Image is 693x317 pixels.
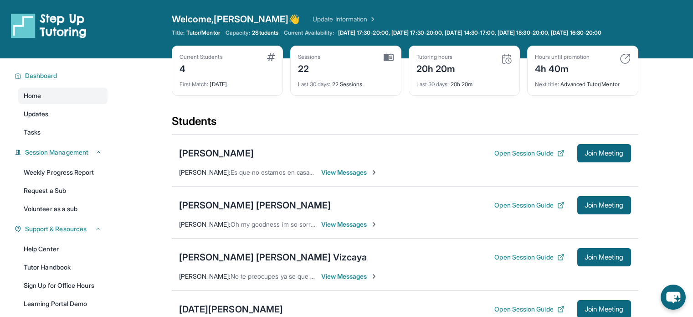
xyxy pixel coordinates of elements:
span: Title: [172,29,185,36]
span: Home [24,91,41,100]
div: Current Students [180,53,223,61]
span: Join Meeting [585,255,624,260]
img: Chevron-Right [370,273,378,280]
button: Support & Resources [21,224,102,234]
span: Last 30 days : [298,81,331,88]
div: 20h 20m [416,61,456,75]
a: Weekly Progress Report [18,164,108,181]
img: logo [11,13,87,38]
span: Capacity: [226,29,251,36]
div: Hours until promotion [535,53,590,61]
button: Open Session Guide [494,149,564,158]
span: 2 Students [252,29,278,36]
div: [PERSON_NAME] [PERSON_NAME] [179,199,331,212]
img: card [267,53,275,61]
button: Join Meeting [577,196,631,214]
button: Join Meeting [577,248,631,266]
div: 4h 40m [535,61,590,75]
img: card [384,53,394,62]
span: Updates [24,109,49,119]
span: View Messages [321,168,378,177]
div: 22 Sessions [298,75,394,88]
span: Dashboard [25,71,57,80]
a: Sign Up for Office Hours [18,277,108,294]
span: Es que no estamos en casa y no me acordaba [231,168,363,176]
img: Chevron-Right [370,221,378,228]
span: Tasks [24,128,41,137]
div: 20h 20m [416,75,512,88]
button: Join Meeting [577,144,631,162]
span: Join Meeting [585,203,624,208]
div: 22 [298,61,321,75]
span: [PERSON_NAME] : [179,220,231,228]
span: Last 30 days : [416,81,449,88]
div: [PERSON_NAME] [179,147,254,160]
button: Dashboard [21,71,102,80]
div: Sessions [298,53,321,61]
div: Students [172,114,638,134]
span: Welcome, [PERSON_NAME] 👋 [172,13,300,26]
div: Advanced Tutor/Mentor [535,75,631,88]
a: Volunteer as a sub [18,201,108,217]
span: Join Meeting [585,307,624,312]
span: Oh my goodness im so sorry! Please feel better soon. Just let me know when we can reschedule to m... [231,220,673,228]
button: chat-button [661,285,686,310]
span: [PERSON_NAME] : [179,168,231,176]
a: Learning Portal Demo [18,296,108,312]
a: Update Information [313,15,376,24]
a: Updates [18,106,108,122]
span: [DATE] 17:30-20:00, [DATE] 17:30-20:00, [DATE] 14:30-17:00, [DATE] 18:30-20:00, [DATE] 16:30-20:00 [338,29,602,36]
span: Next title : [535,81,560,88]
a: Home [18,88,108,104]
a: Help Center [18,241,108,257]
span: First Match : [180,81,209,88]
img: Chevron-Right [370,169,378,176]
img: card [620,53,631,64]
div: 4 [180,61,223,75]
a: Tutor Handbook [18,259,108,275]
button: Session Management [21,148,102,157]
img: card [501,53,512,64]
span: Session Management [25,148,88,157]
button: Open Session Guide [494,305,564,314]
a: Request a Sub [18,182,108,199]
span: Support & Resources [25,224,87,234]
span: View Messages [321,272,378,281]
div: [PERSON_NAME] [PERSON_NAME] Vizcaya [179,251,367,264]
span: Current Availability: [284,29,334,36]
span: View Messages [321,220,378,229]
button: Open Session Guide [494,201,564,210]
div: [DATE] [180,75,275,88]
img: Chevron Right [367,15,376,24]
span: [PERSON_NAME] : [179,272,231,280]
span: Join Meeting [585,151,624,156]
div: Tutoring hours [416,53,456,61]
span: Tutor/Mentor [186,29,220,36]
a: Tasks [18,124,108,140]
div: [DATE][PERSON_NAME] [179,303,283,316]
span: No te preocupes ya se que hay otras responsabilidades !! Muchas gracias lo aprecio 🙂 [231,272,482,280]
a: [DATE] 17:30-20:00, [DATE] 17:30-20:00, [DATE] 14:30-17:00, [DATE] 18:30-20:00, [DATE] 16:30-20:00 [336,29,604,36]
button: Open Session Guide [494,253,564,262]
